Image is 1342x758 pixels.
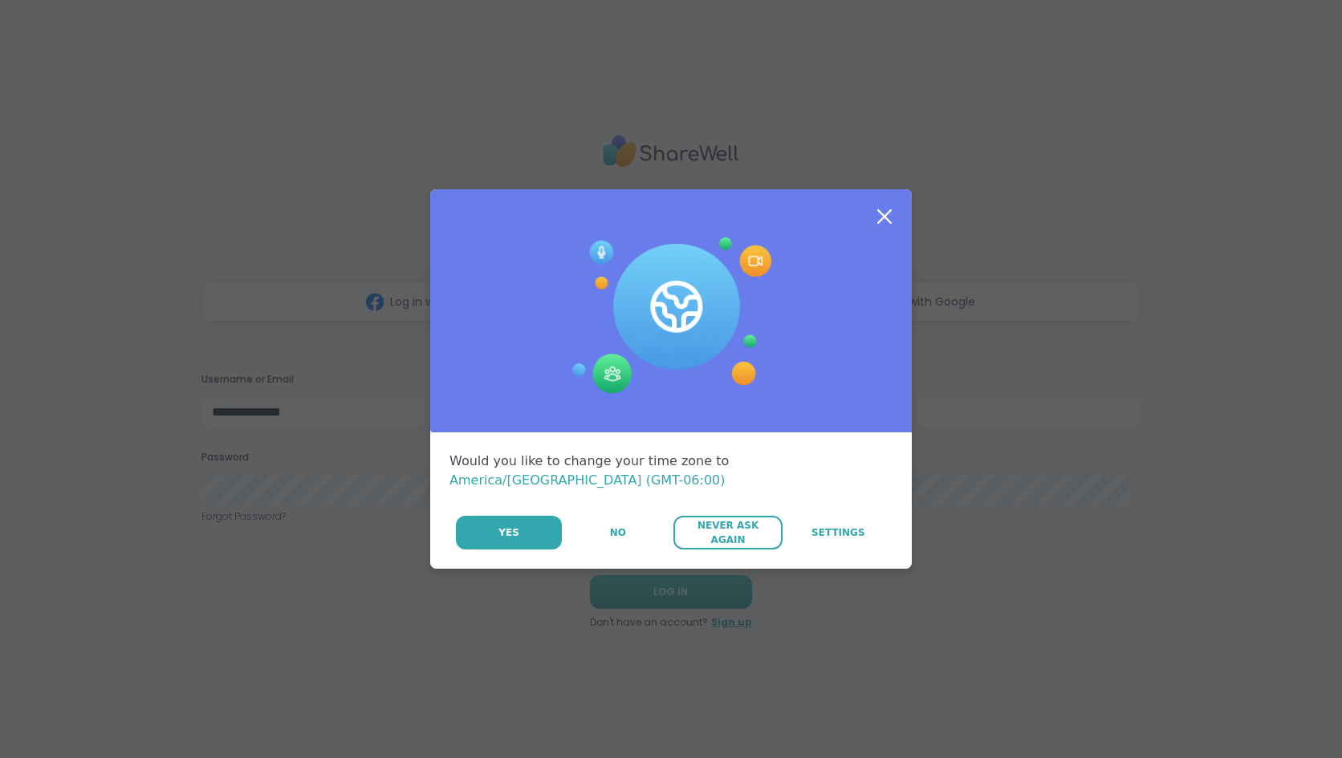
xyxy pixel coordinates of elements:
span: Settings [811,525,865,540]
span: No [610,525,626,540]
button: Never Ask Again [673,516,782,549]
button: Yes [456,516,562,549]
a: Settings [784,516,893,549]
span: Yes [498,525,519,540]
div: Would you like to change your time zone to [449,452,893,490]
img: Session Experience [571,237,771,395]
span: America/[GEOGRAPHIC_DATA] (GMT-06:00) [449,472,726,488]
span: Never Ask Again [681,518,774,547]
button: No [563,516,672,549]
